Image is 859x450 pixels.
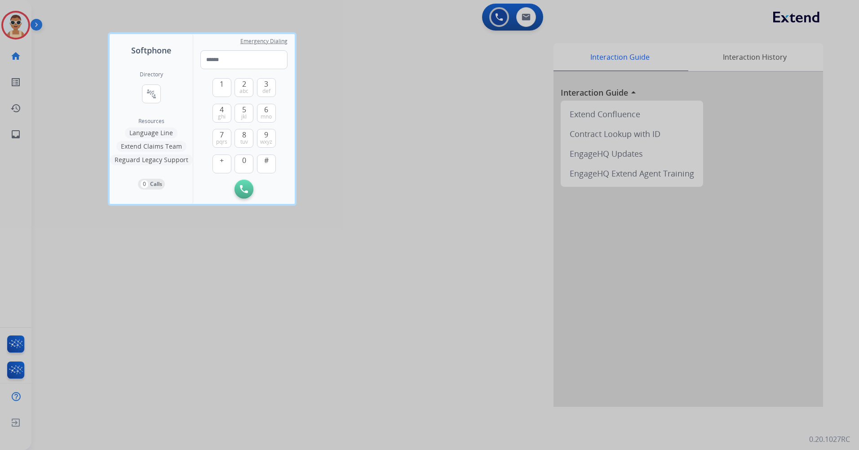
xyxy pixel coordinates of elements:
button: 1 [213,78,231,97]
p: 0.20.1027RC [809,434,850,445]
button: Language Line [125,128,177,138]
span: 4 [220,104,224,115]
span: 7 [220,129,224,140]
span: 2 [242,79,246,89]
span: 5 [242,104,246,115]
span: Softphone [131,44,171,57]
button: 3def [257,78,276,97]
span: def [262,88,270,95]
span: 1 [220,79,224,89]
span: mno [261,113,272,120]
img: call-button [240,185,248,193]
button: 0 [235,154,253,173]
button: 7pqrs [213,129,231,148]
mat-icon: connect_without_contact [146,88,157,99]
span: pqrs [216,138,227,146]
button: Reguard Legacy Support [110,154,193,165]
button: 2abc [235,78,253,97]
button: # [257,154,276,173]
span: wxyz [260,138,272,146]
button: 6mno [257,104,276,123]
span: # [264,155,269,166]
span: 0 [242,155,246,166]
span: 8 [242,129,246,140]
span: Emergency Dialing [240,38,288,45]
button: 8tuv [235,129,253,148]
span: tuv [240,138,248,146]
button: Extend Claims Team [116,141,186,152]
span: Resources [138,118,164,125]
span: 9 [264,129,268,140]
span: ghi [218,113,226,120]
button: 0Calls [138,179,165,190]
p: Calls [150,180,162,188]
span: 3 [264,79,268,89]
span: 6 [264,104,268,115]
button: + [213,154,231,173]
span: jkl [241,113,247,120]
button: 9wxyz [257,129,276,148]
p: 0 [141,180,148,188]
span: + [220,155,224,166]
button: 5jkl [235,104,253,123]
span: abc [239,88,248,95]
button: 4ghi [213,104,231,123]
h2: Directory [140,71,163,78]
